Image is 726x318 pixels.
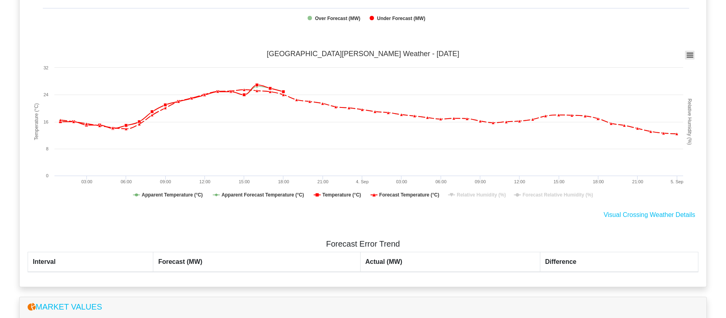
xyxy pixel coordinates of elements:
[221,192,304,198] tspan: Apparent Forecast Temperature (°C)
[632,179,644,184] text: 21:00
[120,179,132,184] text: 06:00
[604,211,695,218] a: Visual Crossing Weather Details
[356,179,369,184] tspan: 4. Sep
[239,179,250,184] text: 15:00
[687,99,692,145] tspan: Relative Humidity (%)
[46,146,48,151] text: 8
[34,103,39,140] tspan: Temperature (°C)
[153,252,360,272] th: Forecast (MW)
[540,252,698,272] th: Difference
[377,16,425,21] tspan: Under Forecast (MW)
[360,252,540,272] th: Actual (MW)
[28,239,698,249] h5: Forecast Error Trend
[44,92,48,97] text: 24
[671,179,684,184] tspan: 5. Sep
[44,120,48,124] text: 16
[46,173,48,178] text: 0
[81,179,92,184] text: 03:00
[593,179,604,184] text: 18:00
[554,179,565,184] text: 15:00
[199,179,211,184] text: 12:00
[379,192,439,198] tspan: Forecast Temperature (°C)
[28,302,698,312] h5: Market Values
[514,179,525,184] text: 12:00
[322,192,361,198] tspan: Temperature (°C)
[475,179,486,184] text: 09:00
[317,179,329,184] text: 21:00
[396,179,407,184] text: 03:00
[523,192,593,198] tspan: Forecast Relative Humidity (%)
[267,50,459,58] tspan: [GEOGRAPHIC_DATA][PERSON_NAME] Weather - [DATE]
[28,252,153,272] th: Interval
[435,179,447,184] text: 06:00
[315,16,360,21] tspan: Over Forecast (MW)
[278,179,289,184] text: 18:00
[142,192,203,198] tspan: Apparent Temperature (°C)
[160,179,171,184] text: 09:00
[44,65,48,70] text: 32
[457,192,506,198] tspan: Relative Humidity (%)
